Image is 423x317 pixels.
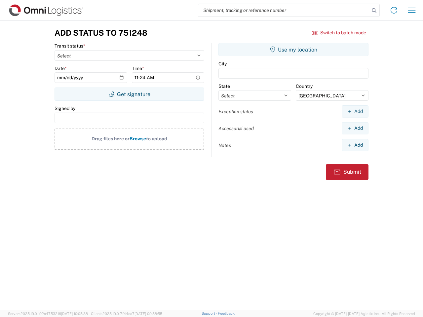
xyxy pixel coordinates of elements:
[55,88,204,101] button: Get signature
[218,83,230,89] label: State
[218,109,253,115] label: Exception status
[342,122,368,134] button: Add
[202,311,218,315] a: Support
[135,312,162,316] span: [DATE] 09:58:55
[198,4,369,17] input: Shipment, tracking or reference number
[326,164,368,180] button: Submit
[218,61,227,67] label: City
[312,27,366,38] button: Switch to batch mode
[130,136,146,141] span: Browse
[8,312,88,316] span: Server: 2025.19.0-192a4753216
[218,43,368,56] button: Use my location
[342,139,368,151] button: Add
[342,105,368,118] button: Add
[132,65,144,71] label: Time
[92,136,130,141] span: Drag files here or
[55,105,75,111] label: Signed by
[55,43,85,49] label: Transit status
[296,83,313,89] label: Country
[218,142,231,148] label: Notes
[146,136,167,141] span: to upload
[313,311,415,317] span: Copyright © [DATE]-[DATE] Agistix Inc., All Rights Reserved
[55,28,147,38] h3: Add Status to 751248
[218,311,235,315] a: Feedback
[91,312,162,316] span: Client: 2025.19.0-7f44ea7
[61,312,88,316] span: [DATE] 10:05:38
[55,65,67,71] label: Date
[218,125,254,131] label: Accessorial used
